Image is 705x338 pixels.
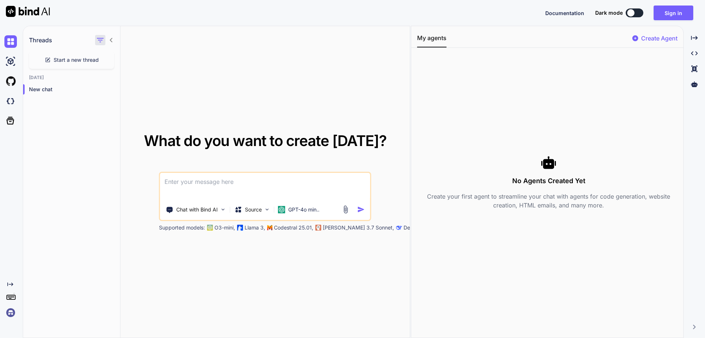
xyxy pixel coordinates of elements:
span: Documentation [545,10,584,16]
button: Sign in [654,6,693,20]
img: Pick Models [264,206,270,213]
img: icon [357,206,365,213]
span: Dark mode [595,9,623,17]
p: Deepseek R1 [404,224,435,231]
p: Source [245,206,262,213]
img: Mistral-AI [267,225,272,230]
p: Create your first agent to streamline your chat with agents for code generation, website creation... [417,192,680,210]
img: GPT-4o mini [278,206,285,213]
h3: No Agents Created Yet [417,176,680,186]
img: Bind AI [6,6,50,17]
button: Documentation [545,9,584,17]
span: What do you want to create [DATE]? [144,132,387,150]
p: [PERSON_NAME] 3.7 Sonnet, [323,224,394,231]
p: O3-mini, [214,224,235,231]
h2: [DATE] [23,75,120,81]
img: signin [4,306,17,319]
p: Codestral 25.01, [274,224,313,231]
img: attachment [341,205,350,214]
p: Create Agent [641,34,677,43]
img: claude [396,225,402,231]
p: Chat with Bind AI [176,206,218,213]
img: githubLight [4,75,17,88]
img: chat [4,35,17,48]
p: GPT-4o min.. [288,206,319,213]
p: Llama 3, [245,224,265,231]
h1: Threads [29,36,52,45]
img: Llama2 [237,225,243,231]
span: Start a new thread [54,56,99,64]
img: darkCloudIdeIcon [4,95,17,107]
img: claude [315,225,321,231]
button: My agents [417,33,446,47]
p: Supported models: [159,224,205,231]
img: ai-studio [4,55,17,68]
img: Pick Tools [220,206,226,213]
p: New chat [29,86,120,93]
img: GPT-4 [207,225,213,231]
